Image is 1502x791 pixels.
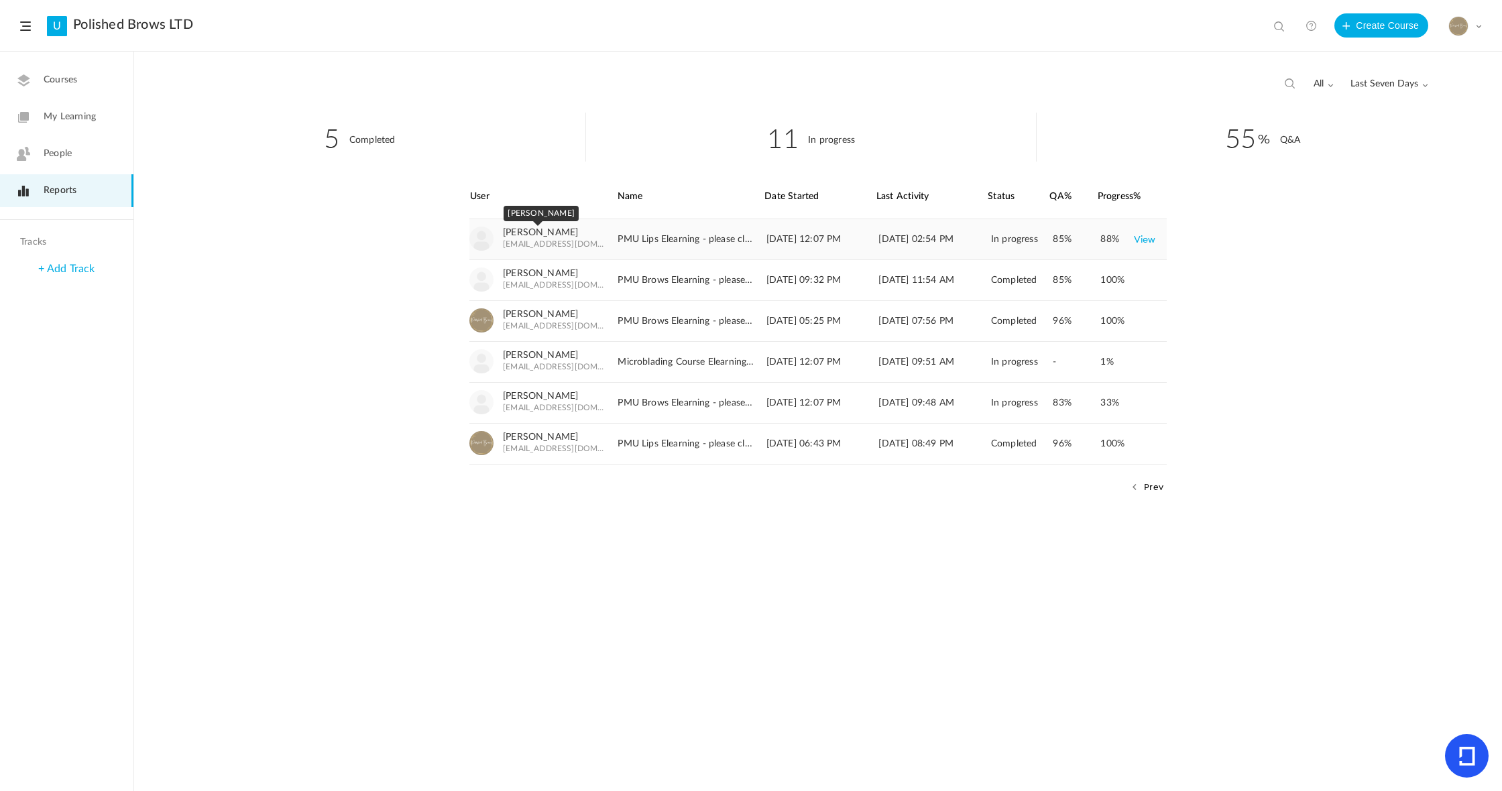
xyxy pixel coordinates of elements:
[349,135,396,145] cite: Completed
[44,184,76,198] span: Reports
[469,227,494,251] img: user-image.png
[469,390,494,414] img: user-image.png
[73,17,193,33] a: Polished Brows LTD
[991,219,1052,259] div: In progress
[1225,118,1271,156] span: 55
[991,383,1052,423] div: In progress
[470,175,616,219] div: User
[503,432,578,443] a: [PERSON_NAME]
[503,227,578,239] a: [PERSON_NAME]
[991,342,1052,382] div: In progress
[503,391,578,402] a: [PERSON_NAME]
[766,424,877,464] div: [DATE] 06:43 PM
[469,431,494,455] img: 617fe505-c459-451e-be24-f11bddb9b696.PNG
[878,383,989,423] div: [DATE] 09:48 AM
[38,263,95,274] a: + Add Track
[808,135,855,145] cite: In progress
[503,362,605,371] span: [EMAIL_ADDRESS][DOMAIN_NAME]
[469,308,494,332] img: 617fe505-c459-451e-be24-f11bddb9b696.PNG
[878,219,989,259] div: [DATE] 02:54 PM
[878,342,989,382] div: [DATE] 09:51 AM
[503,403,605,412] span: [EMAIL_ADDRESS][DOMAIN_NAME]
[1100,391,1155,415] div: 33%
[618,357,754,368] span: Microblading Course Elearning - please click on images to download if not visible
[324,118,339,156] span: 5
[20,237,110,248] h4: Tracks
[1314,78,1334,90] span: all
[991,260,1052,300] div: Completed
[1100,350,1155,374] div: 1%
[44,110,96,124] span: My Learning
[1100,309,1155,333] div: 100%
[1053,342,1100,382] div: -
[878,301,989,341] div: [DATE] 07:56 PM
[1127,478,1167,495] button: Prev
[1280,135,1301,145] cite: Q&A
[1350,78,1428,90] span: Last Seven Days
[767,118,798,156] span: 11
[44,73,77,87] span: Courses
[991,424,1052,464] div: Completed
[1053,219,1100,259] div: 85%
[503,239,605,249] span: [EMAIL_ADDRESS][DOMAIN_NAME]
[618,234,754,245] span: PMU Lips Elearning - please click on images to download if not visible
[503,268,578,280] a: [PERSON_NAME]
[469,349,494,373] img: user-image.png
[1053,260,1100,300] div: 85%
[47,16,67,36] a: U
[878,260,989,300] div: [DATE] 11:54 AM
[503,350,578,361] a: [PERSON_NAME]
[1334,13,1428,38] button: Create Course
[1053,424,1100,464] div: 96%
[1053,383,1100,423] div: 83%
[766,219,877,259] div: [DATE] 12:07 PM
[991,301,1052,341] div: Completed
[766,301,877,341] div: [DATE] 05:25 PM
[1098,175,1167,219] div: Progress%
[618,438,754,450] span: PMU Lips Elearning - please click on images to download if not visible
[878,424,989,464] div: [DATE] 08:49 PM
[618,275,754,286] span: PMU Brows Elearning - please click on images to download if not visible
[766,383,877,423] div: [DATE] 12:07 PM
[988,175,1049,219] div: Status
[766,260,877,300] div: [DATE] 09:32 PM
[764,175,875,219] div: Date Started
[618,398,754,409] span: PMU Brows Elearning - please click on images to download if not visible
[1049,175,1096,219] div: QA%
[1134,227,1156,251] a: View
[618,316,754,327] span: PMU Brows Elearning - please click on images to download if not visible
[503,321,605,330] span: [EMAIL_ADDRESS][DOMAIN_NAME]
[503,444,605,453] span: [EMAIL_ADDRESS][DOMAIN_NAME]
[44,147,72,161] span: People
[618,175,764,219] div: Name
[766,342,877,382] div: [DATE] 12:07 PM
[503,280,605,290] span: [EMAIL_ADDRESS][DOMAIN_NAME]
[1449,17,1468,36] img: 617fe505-c459-451e-be24-f11bddb9b696.PNG
[1100,268,1155,292] div: 100%
[1053,301,1100,341] div: 96%
[469,267,494,292] img: user-image.png
[1100,227,1155,251] div: 88%
[1100,432,1155,456] div: 100%
[503,309,578,320] a: [PERSON_NAME]
[876,175,987,219] div: Last Activity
